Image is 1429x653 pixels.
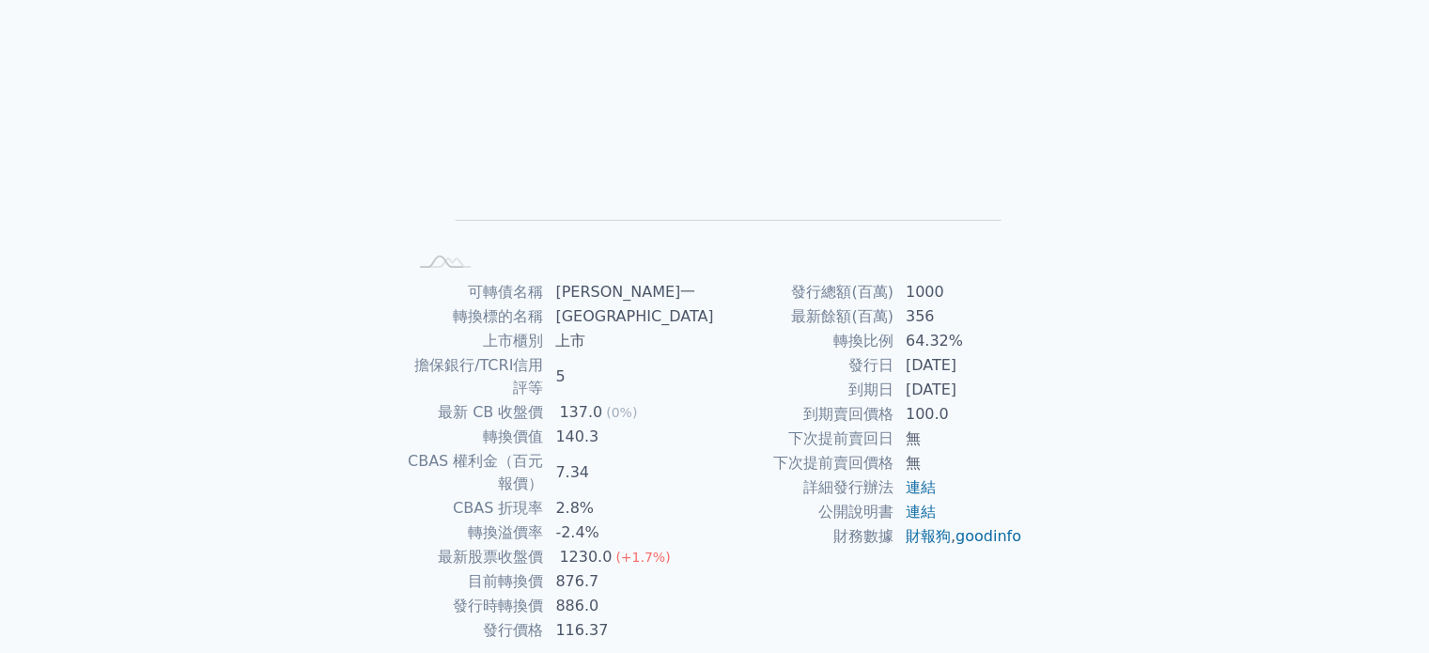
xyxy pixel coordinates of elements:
td: 到期賣回價格 [715,402,894,427]
td: 到期日 [715,378,894,402]
td: 2.8% [544,496,714,521]
td: CBAS 權利金（百元報價） [407,449,545,496]
span: (0%) [606,405,637,420]
td: 140.3 [544,425,714,449]
a: goodinfo [955,527,1021,545]
td: 發行總額(百萬) [715,280,894,304]
td: 發行價格 [407,618,545,643]
iframe: Chat Widget [1335,563,1429,653]
td: 財務數據 [715,524,894,549]
td: 目前轉換價 [407,569,545,594]
div: 1230.0 [555,546,615,568]
div: 137.0 [555,401,606,424]
td: 356 [894,304,1023,329]
td: 5 [544,353,714,400]
td: 最新 CB 收盤價 [407,400,545,425]
td: 1000 [894,280,1023,304]
a: 財報狗 [906,527,951,545]
td: 轉換價值 [407,425,545,449]
a: 連結 [906,478,936,496]
td: 無 [894,427,1023,451]
td: 116.37 [544,618,714,643]
td: 轉換標的名稱 [407,304,545,329]
td: [DATE] [894,378,1023,402]
td: 7.34 [544,449,714,496]
td: 發行日 [715,353,894,378]
td: 轉換比例 [715,329,894,353]
td: 無 [894,451,1023,475]
td: 最新股票收盤價 [407,545,545,569]
td: CBAS 折現率 [407,496,545,521]
td: 下次提前賣回日 [715,427,894,451]
td: 詳細發行辦法 [715,475,894,500]
td: , [894,524,1023,549]
td: [GEOGRAPHIC_DATA] [544,304,714,329]
td: [PERSON_NAME]一 [544,280,714,304]
td: [DATE] [894,353,1023,378]
td: 876.7 [544,569,714,594]
td: 發行時轉換價 [407,594,545,618]
td: -2.4% [544,521,714,545]
g: Chart [438,23,1002,248]
td: 上市櫃別 [407,329,545,353]
td: 擔保銀行/TCRI信用評等 [407,353,545,400]
td: 100.0 [894,402,1023,427]
a: 連結 [906,503,936,521]
td: 轉換溢價率 [407,521,545,545]
td: 64.32% [894,329,1023,353]
td: 上市 [544,329,714,353]
span: (+1.7%) [615,550,670,565]
td: 公開說明書 [715,500,894,524]
div: 聊天小工具 [1335,563,1429,653]
td: 可轉債名稱 [407,280,545,304]
td: 最新餘額(百萬) [715,304,894,329]
td: 下次提前賣回價格 [715,451,894,475]
td: 886.0 [544,594,714,618]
